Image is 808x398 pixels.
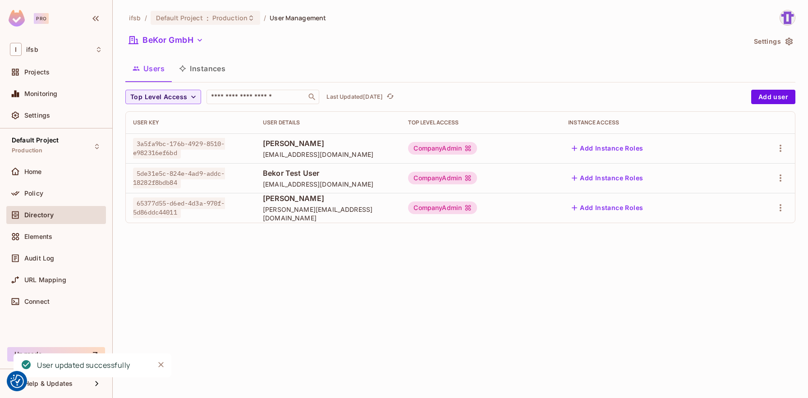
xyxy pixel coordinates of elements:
[24,190,43,197] span: Policy
[24,276,66,284] span: URL Mapping
[408,201,477,214] div: CompanyAdmin
[24,168,42,175] span: Home
[133,138,225,159] span: 3a5fa9bc-176b-4929-8510-e982316ef6bd
[212,14,248,22] span: Production
[24,112,50,119] span: Settings
[10,43,22,56] span: I
[24,255,54,262] span: Audit Log
[125,57,172,80] button: Users
[263,205,394,222] span: [PERSON_NAME][EMAIL_ADDRESS][DOMAIN_NAME]
[568,201,647,215] button: Add Instance Roles
[385,91,395,102] button: refresh
[24,233,52,240] span: Elements
[206,14,209,22] span: :
[10,375,24,388] img: Revisit consent button
[751,90,795,104] button: Add user
[9,10,25,27] img: SReyMgAAAABJRU5ErkJggg==
[10,375,24,388] button: Consent Preferences
[408,172,477,184] div: CompanyAdmin
[750,34,795,49] button: Settings
[133,119,248,126] div: User Key
[154,358,168,371] button: Close
[24,298,50,305] span: Connect
[326,93,383,101] p: Last Updated [DATE]
[133,168,225,188] span: 5de31e5c-824e-4ad9-addc-18282f8bdb84
[24,90,58,97] span: Monitoring
[129,14,141,22] span: the active workspace
[568,119,732,126] div: Instance Access
[263,193,394,203] span: [PERSON_NAME]
[156,14,203,22] span: Default Project
[26,46,38,53] span: Workspace: ifsb
[568,141,647,156] button: Add Instance Roles
[172,57,233,80] button: Instances
[263,119,394,126] div: User Details
[263,180,394,188] span: [EMAIL_ADDRESS][DOMAIN_NAME]
[263,138,394,148] span: [PERSON_NAME]
[133,197,225,218] span: 65377d55-d6ed-4d3a-970f-5d86ddc44011
[264,14,266,22] li: /
[383,91,395,102] span: Click to refresh data
[12,137,59,144] span: Default Project
[568,171,647,185] button: Add Instance Roles
[780,10,795,25] img: s.ersan@ifsb.eu
[125,90,201,104] button: Top Level Access
[263,168,394,178] span: Bekor Test User
[408,119,554,126] div: Top Level Access
[37,360,130,371] div: User updated successfully
[24,69,50,76] span: Projects
[408,142,477,155] div: CompanyAdmin
[386,92,394,101] span: refresh
[145,14,147,22] li: /
[263,150,394,159] span: [EMAIL_ADDRESS][DOMAIN_NAME]
[130,91,187,103] span: Top Level Access
[125,33,207,47] button: BeKor GmbH
[34,13,49,24] div: Pro
[270,14,326,22] span: User Management
[12,147,43,154] span: Production
[24,211,54,219] span: Directory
